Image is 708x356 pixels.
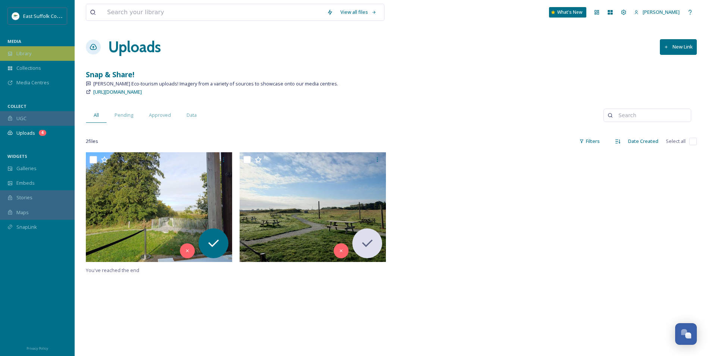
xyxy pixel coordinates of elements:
[16,79,49,86] span: Media Centres
[576,134,603,149] div: Filters
[16,129,35,137] span: Uploads
[16,209,29,216] span: Maps
[86,138,98,145] span: 2 file s
[16,165,37,172] span: Galleries
[675,323,697,345] button: Open Chat
[16,65,41,72] span: Collections
[39,130,46,136] div: 4
[16,115,26,122] span: UGC
[7,153,27,159] span: WIDGETS
[26,343,48,352] a: Privacy Policy
[86,152,232,262] img: ext_1759999723.520829_jake.snell@eastsuffolk.gov.uk-20251009_093729.jpg
[549,7,586,18] a: What's New
[108,36,161,58] a: Uploads
[23,12,67,19] span: East Suffolk Council
[86,267,139,274] span: You've reached the end
[337,5,380,19] a: View all files
[93,88,142,95] span: [URL][DOMAIN_NAME]
[7,103,26,109] span: COLLECT
[643,9,680,15] span: [PERSON_NAME]
[16,224,37,231] span: SnapLink
[630,5,683,19] a: [PERSON_NAME]
[660,39,697,54] button: New Link
[16,179,35,187] span: Embeds
[16,50,31,57] span: Library
[16,194,32,201] span: Stories
[115,112,133,119] span: Pending
[666,138,686,145] span: Select all
[149,112,171,119] span: Approved
[240,152,386,262] img: ext_1759999723.516889_jake.snell@eastsuffolk.gov.uk-20251009_093738.jpg
[93,87,142,96] a: [URL][DOMAIN_NAME]
[7,38,21,44] span: MEDIA
[93,80,338,87] span: [PERSON_NAME] Eco-tourism uploads! Imagery from a variety of sources to showcase onto our media c...
[26,346,48,351] span: Privacy Policy
[615,108,687,123] input: Search
[86,69,134,79] strong: Snap & Share!
[624,134,662,149] div: Date Created
[187,112,197,119] span: Data
[94,112,99,119] span: All
[103,4,323,21] input: Search your library
[12,12,19,20] img: ESC%20Logo.png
